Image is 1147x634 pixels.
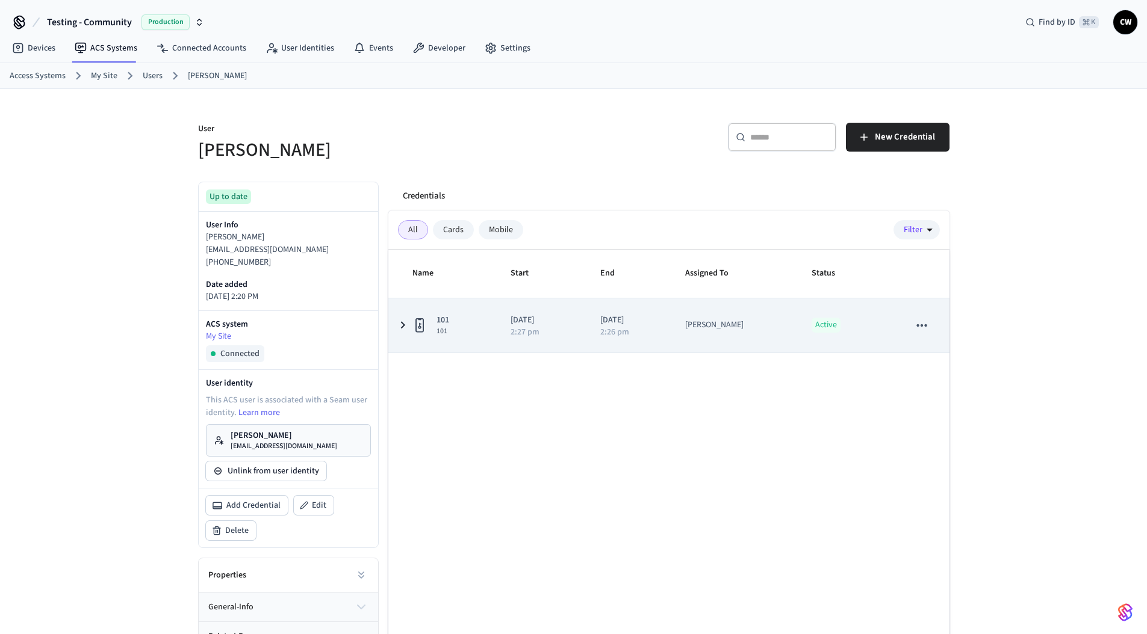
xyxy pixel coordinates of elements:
[475,37,540,59] a: Settings
[894,220,940,239] button: Filter
[206,496,288,515] button: Add Credential
[437,314,449,327] span: 101
[294,496,334,515] button: Edit
[812,318,841,333] p: Active
[846,123,950,152] button: New Credential
[812,264,851,283] span: Status
[433,220,474,239] div: Cards
[47,15,132,29] span: Testing - Community
[220,348,260,360] span: Connected
[208,601,253,614] span: general-info
[685,319,744,331] div: [PERSON_NAME]
[1113,10,1137,34] button: CW
[875,129,935,145] span: New Credential
[208,569,246,581] h2: Properties
[412,264,449,283] span: Name
[206,231,371,244] p: [PERSON_NAME]
[312,499,326,511] span: Edit
[206,377,371,389] p: User identity
[1114,11,1136,33] span: CW
[10,70,66,82] a: Access Systems
[600,314,656,327] p: [DATE]
[344,37,403,59] a: Events
[206,291,371,303] p: [DATE] 2:20 PM
[1039,16,1075,28] span: Find by ID
[198,123,567,138] p: User
[147,37,256,59] a: Connected Accounts
[403,37,475,59] a: Developer
[256,37,344,59] a: User Identities
[206,521,256,540] button: Delete
[226,499,281,511] span: Add Credential
[1016,11,1108,33] div: Find by ID⌘ K
[141,14,190,30] span: Production
[600,328,629,336] p: 2:26 pm
[511,314,571,327] p: [DATE]
[479,220,523,239] div: Mobile
[65,37,147,59] a: ACS Systems
[206,330,371,343] a: My Site
[225,525,249,537] span: Delete
[206,256,371,269] p: [PHONE_NUMBER]
[437,327,449,336] span: 101
[393,182,455,211] button: Credentials
[198,138,567,162] h5: [PERSON_NAME]
[206,244,371,256] p: [EMAIL_ADDRESS][DOMAIN_NAME]
[388,250,950,353] table: sticky table
[2,37,65,59] a: Devices
[143,70,163,82] a: Users
[398,220,428,239] div: All
[1079,16,1099,28] span: ⌘ K
[188,70,247,82] a: [PERSON_NAME]
[238,407,280,419] a: Learn more
[231,429,337,442] p: [PERSON_NAME]
[206,219,371,231] p: User Info
[600,264,630,283] span: End
[206,189,251,204] div: Up to date
[511,328,539,336] p: 2:27 pm
[1118,603,1133,622] img: SeamLogoGradient.69752ec5.svg
[91,70,117,82] a: My Site
[199,592,378,621] button: general-info
[206,394,371,419] p: This ACS user is associated with a Seam user identity.
[685,264,744,283] span: Assigned To
[206,279,371,291] p: Date added
[206,424,371,457] a: [PERSON_NAME][EMAIL_ADDRESS][DOMAIN_NAME]
[231,442,337,451] p: [EMAIL_ADDRESS][DOMAIN_NAME]
[511,264,544,283] span: Start
[206,461,326,481] button: Unlink from user identity
[206,318,371,330] p: ACS system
